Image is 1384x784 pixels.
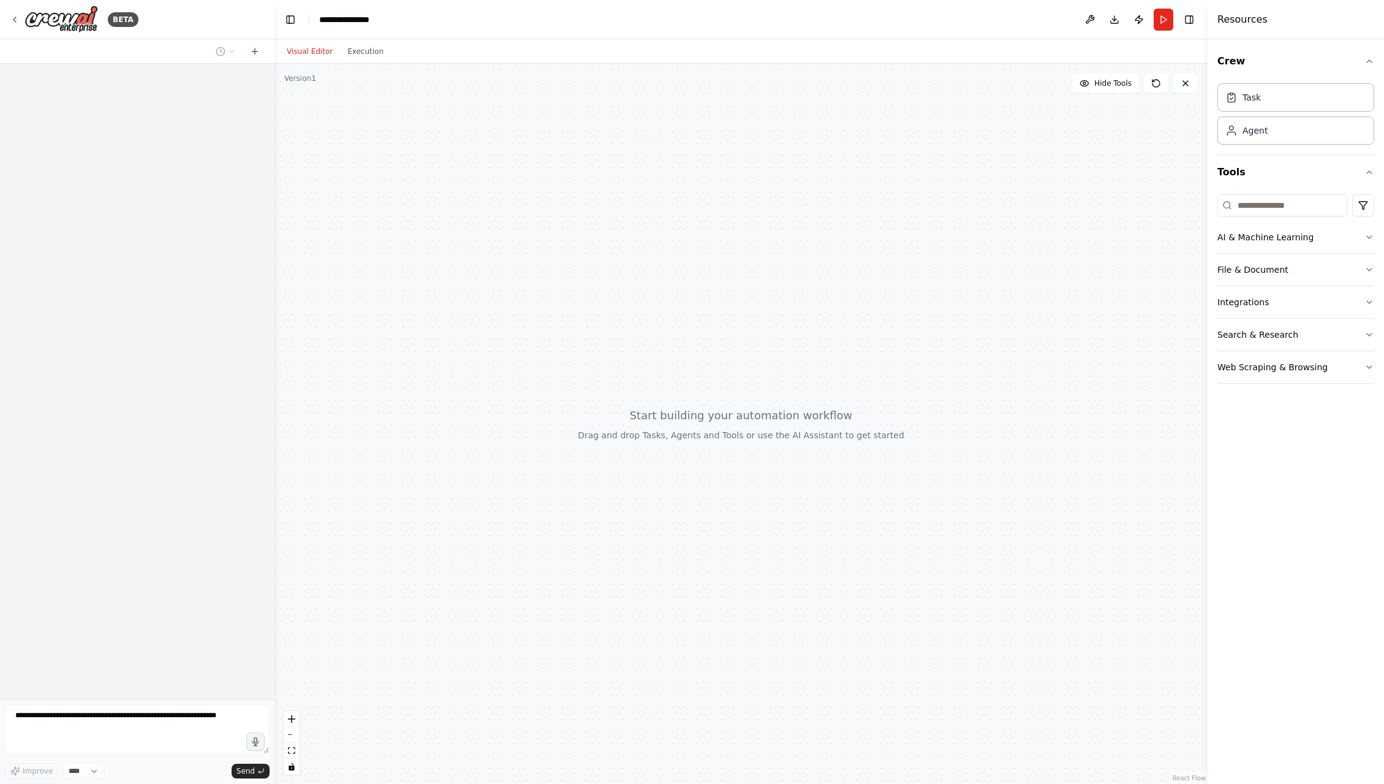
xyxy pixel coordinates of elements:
[236,766,255,776] span: Send
[279,44,340,59] button: Visual Editor
[211,44,240,59] button: Switch to previous chat
[284,743,300,759] button: fit view
[284,711,300,775] div: React Flow controls
[1072,74,1139,93] button: Hide Tools
[1217,351,1374,383] button: Web Scraping & Browsing
[1217,44,1374,78] button: Crew
[1173,775,1206,782] a: React Flow attribution
[284,727,300,743] button: zoom out
[1217,78,1374,154] div: Crew
[25,6,98,33] img: Logo
[282,11,299,28] button: Hide left sidebar
[1217,189,1374,394] div: Tools
[284,711,300,727] button: zoom in
[1242,91,1261,104] div: Task
[1094,78,1132,88] span: Hide Tools
[340,44,391,59] button: Execution
[245,44,265,59] button: Start a new chat
[5,763,58,779] button: Improve
[23,766,53,776] span: Improve
[319,13,382,26] nav: breadcrumb
[1217,319,1374,351] button: Search & Research
[108,12,138,27] div: BETA
[246,733,265,751] button: Click to speak your automation idea
[1217,12,1268,27] h4: Resources
[1181,11,1198,28] button: Hide right sidebar
[1242,124,1268,137] div: Agent
[284,759,300,775] button: toggle interactivity
[232,764,270,778] button: Send
[1217,155,1374,189] button: Tools
[284,74,316,83] div: Version 1
[1217,221,1374,253] button: AI & Machine Learning
[1217,254,1374,286] button: File & Document
[1217,286,1374,318] button: Integrations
